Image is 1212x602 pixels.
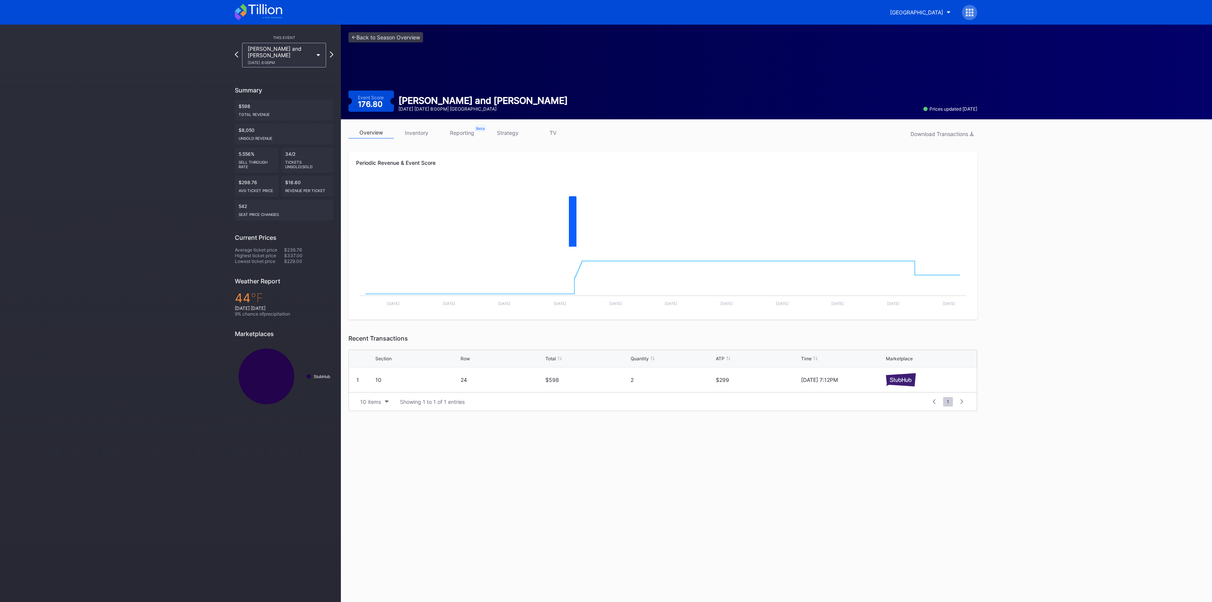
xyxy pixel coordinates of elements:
[720,301,733,306] text: [DATE]
[831,301,844,306] text: [DATE]
[776,301,789,306] text: [DATE]
[235,247,284,253] div: Average ticket price
[235,258,284,264] div: Lowest ticket price
[884,5,956,19] button: [GEOGRAPHIC_DATA]
[887,301,900,306] text: [DATE]
[398,106,568,112] div: [DATE] [DATE] 8:00PM | [GEOGRAPHIC_DATA]
[235,343,333,410] svg: Chart title
[239,185,275,193] div: Avg ticket price
[943,301,955,306] text: [DATE]
[358,95,384,100] div: Event Score
[235,35,333,40] div: This Event
[461,377,544,383] div: 24
[239,157,275,169] div: Sell Through Rate
[235,291,333,305] div: 44
[443,301,455,306] text: [DATE]
[375,356,392,361] div: Section
[285,157,330,169] div: Tickets Unsold/Sold
[545,356,556,361] div: Total
[281,147,334,173] div: 34/2
[248,60,313,65] div: [DATE] 8:00PM
[398,95,568,106] div: [PERSON_NAME] and [PERSON_NAME]
[235,100,333,120] div: $598
[461,356,470,361] div: Row
[801,377,884,383] div: [DATE] 7:12PM
[439,127,485,139] a: reporting
[284,258,333,264] div: $229.00
[554,301,566,306] text: [DATE]
[943,397,953,407] span: 1
[281,176,334,197] div: $16.60
[356,255,970,312] svg: Chart title
[358,100,384,108] div: 176.80
[801,356,812,361] div: Time
[631,377,714,383] div: 2
[348,335,977,342] div: Recent Transactions
[235,124,333,144] div: $8,050
[248,45,313,65] div: [PERSON_NAME] and [PERSON_NAME]
[356,179,970,255] svg: Chart title
[665,301,677,306] text: [DATE]
[239,209,330,217] div: seat price changes
[394,127,439,139] a: inventory
[239,109,330,117] div: Total Revenue
[235,147,278,173] div: 5.556%
[498,301,511,306] text: [DATE]
[235,253,284,258] div: Highest ticket price
[907,129,977,139] button: Download Transactions
[375,377,459,383] div: 10
[890,9,943,16] div: [GEOGRAPHIC_DATA]
[400,399,465,405] div: Showing 1 to 1 of 1 entries
[284,253,333,258] div: $337.00
[285,185,330,193] div: Revenue per ticket
[360,399,381,405] div: 10 items
[251,291,263,305] span: ℉
[911,131,973,137] div: Download Transactions
[387,301,400,306] text: [DATE]
[348,127,394,139] a: overview
[235,277,333,285] div: Weather Report
[530,127,576,139] a: TV
[716,377,799,383] div: $299
[886,373,916,387] img: stubHub.svg
[235,200,333,220] div: 542
[609,301,622,306] text: [DATE]
[235,176,278,197] div: $298.76
[235,330,333,338] div: Marketplaces
[356,397,392,407] button: 10 items
[235,234,333,241] div: Current Prices
[716,356,725,361] div: ATP
[235,305,333,311] div: [DATE] [DATE]
[239,133,330,141] div: Unsold Revenue
[356,377,359,383] div: 1
[314,374,330,379] text: StubHub
[235,86,333,94] div: Summary
[348,32,423,42] a: <-Back to Season Overview
[545,377,629,383] div: $598
[356,159,970,166] div: Periodic Revenue & Event Score
[886,356,913,361] div: Marketplace
[485,127,530,139] a: strategy
[631,356,649,361] div: Quantity
[235,311,333,317] div: 9 % chance of precipitation
[923,106,977,112] div: Prices updated [DATE]
[284,247,333,253] div: $236.76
